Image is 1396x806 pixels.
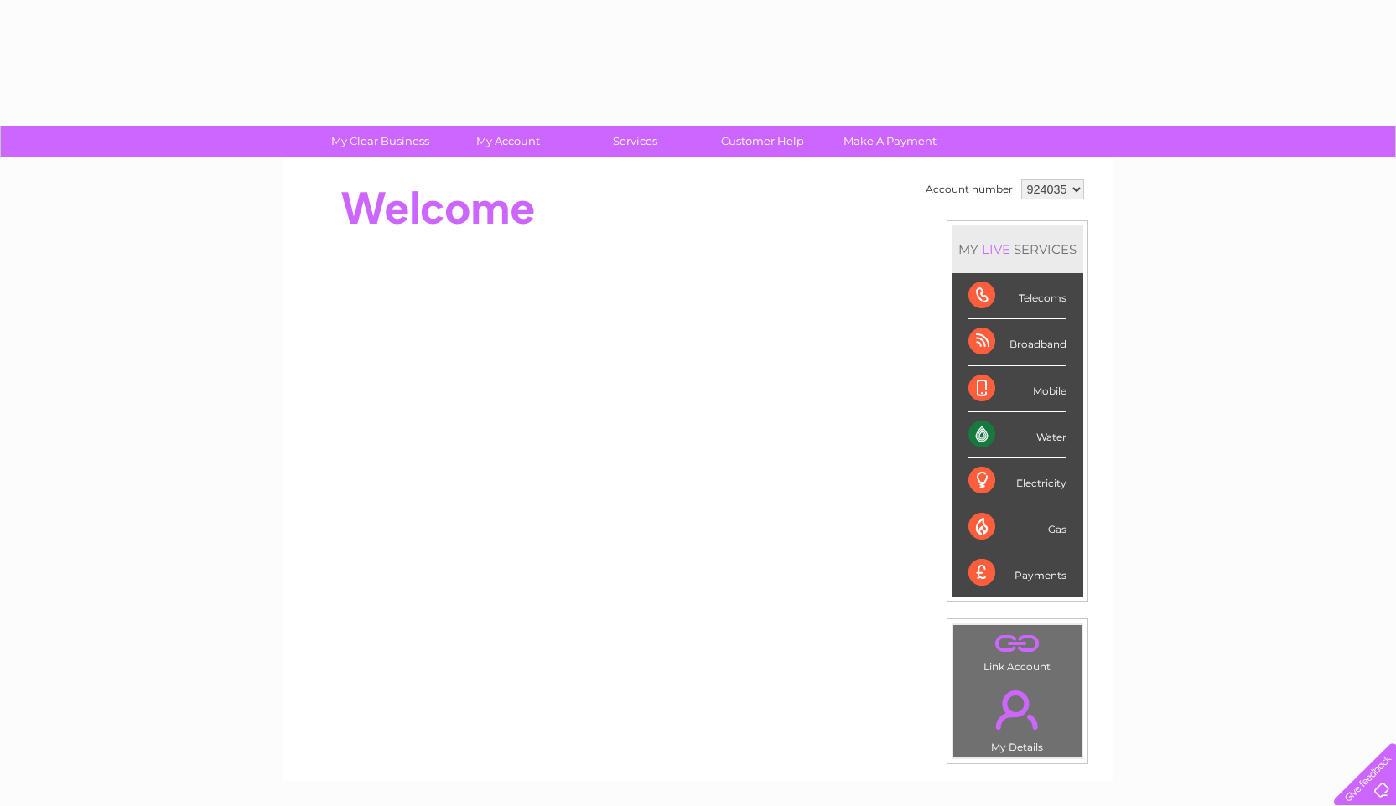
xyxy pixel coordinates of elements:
a: . [957,680,1077,739]
td: Link Account [952,624,1082,677]
div: Telecoms [968,273,1066,319]
div: Payments [968,550,1066,596]
td: My Details [952,676,1082,758]
a: Customer Help [693,126,832,157]
a: Make A Payment [821,126,959,157]
div: Water [968,412,1066,458]
div: Broadband [968,319,1066,365]
td: Account number [921,175,1017,204]
div: Electricity [968,458,1066,504]
div: Mobile [968,366,1066,412]
div: LIVE [978,241,1014,257]
a: . [957,629,1077,659]
div: MY SERVICES [952,225,1083,273]
a: My Account [439,126,577,157]
a: My Clear Business [311,126,449,157]
a: Services [566,126,704,157]
div: Gas [968,504,1066,550]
